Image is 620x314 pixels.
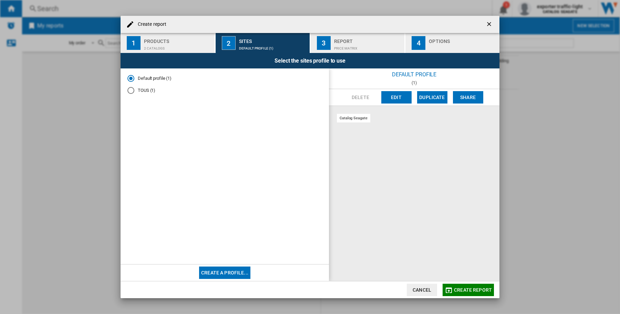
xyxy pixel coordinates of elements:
[329,80,499,85] div: (1)
[121,33,215,53] button: 1 Products 2 catalogs
[329,68,499,80] div: Default profile
[311,33,405,53] button: 3 Report Price Matrix
[405,33,499,53] button: 4 Options
[144,43,212,50] div: 2 catalogs
[483,18,497,31] button: getI18NText('BUTTONS.CLOSE_DIALOG')
[381,91,412,104] button: Edit
[134,21,166,28] h4: Create report
[239,43,307,50] div: Default profile (1)
[317,36,331,50] div: 3
[429,36,497,43] div: Options
[337,114,370,122] div: catalog seagate
[486,21,494,29] ng-md-icon: getI18NText('BUTTONS.CLOSE_DIALOG')
[345,91,376,104] button: Delete
[443,284,494,296] button: Create report
[144,36,212,43] div: Products
[239,36,307,43] div: Sites
[454,287,492,293] span: Create report
[417,91,447,104] button: Duplicate
[334,43,402,50] div: Price Matrix
[407,284,437,296] button: Cancel
[453,91,483,104] button: Share
[127,36,141,50] div: 1
[121,53,499,68] div: Select the sites profile to use
[412,36,425,50] div: 4
[127,87,322,94] md-radio-button: TOUS (1)
[222,36,236,50] div: 2
[199,267,250,279] button: Create a profile...
[127,75,322,82] md-radio-button: Default profile (1)
[334,36,402,43] div: Report
[216,33,310,53] button: 2 Sites Default profile (1)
